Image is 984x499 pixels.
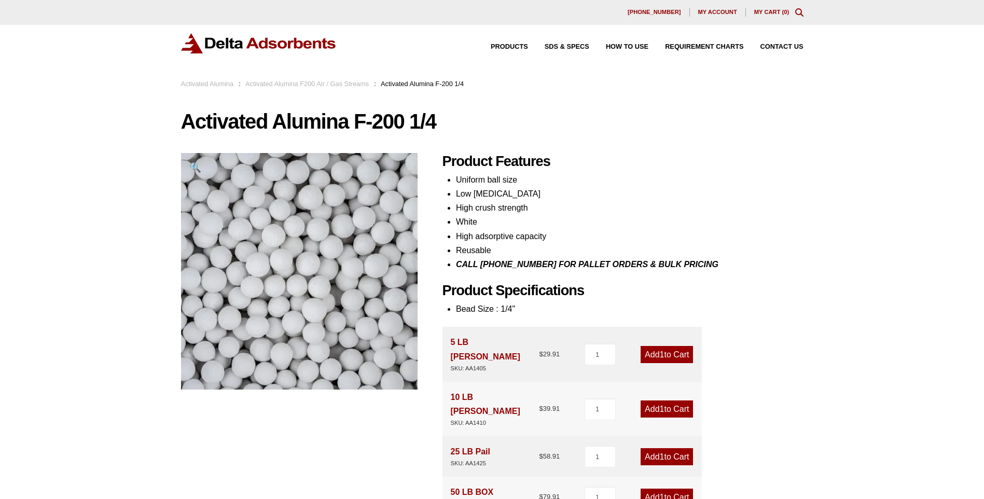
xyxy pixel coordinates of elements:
[660,405,664,413] span: 1
[456,229,803,243] li: High adsorptive capacity
[528,44,589,50] a: SDS & SPECS
[451,364,539,373] div: SKU: AA1405
[589,44,648,50] a: How to Use
[784,9,787,15] span: 0
[451,445,490,468] div: 25 LB Pail
[181,153,210,182] a: View full-screen image gallery
[451,335,539,373] div: 5 LB [PERSON_NAME]
[451,418,539,428] div: SKU: AA1410
[456,187,803,201] li: Low [MEDICAL_DATA]
[641,400,693,418] a: Add1to Cart
[456,173,803,187] li: Uniform ball size
[451,459,490,468] div: SKU: AA1425
[545,44,589,50] span: SDS & SPECS
[641,346,693,363] a: Add1to Cart
[245,80,369,88] a: Activated Alumina F200 Air / Gas Streams
[760,44,803,50] span: Contact Us
[456,215,803,229] li: White
[181,153,418,390] img: Activated Alumina F-200 1/4
[539,350,560,358] bdi: 29.91
[754,9,789,15] a: My Cart (0)
[606,44,648,50] span: How to Use
[539,452,560,460] bdi: 58.91
[665,44,743,50] span: Requirement Charts
[374,80,376,88] span: :
[628,9,681,15] span: [PHONE_NUMBER]
[539,452,543,460] span: $
[442,282,803,299] h2: Product Specifications
[474,44,528,50] a: Products
[539,350,543,358] span: $
[181,110,803,132] h1: Activated Alumina F-200 1/4
[189,162,201,173] span: 🔍
[660,452,664,461] span: 1
[456,201,803,215] li: High crush strength
[660,350,664,359] span: 1
[456,243,803,257] li: Reusable
[239,80,241,88] span: :
[539,405,543,412] span: $
[451,390,539,428] div: 10 LB [PERSON_NAME]
[795,8,803,17] div: Toggle Modal Content
[181,266,418,275] a: Activated Alumina F-200 1/4
[698,9,737,15] span: My account
[381,80,464,88] span: Activated Alumina F-200 1/4
[539,405,560,412] bdi: 39.91
[641,448,693,465] a: Add1to Cart
[181,80,234,88] a: Activated Alumina
[690,8,746,17] a: My account
[442,153,803,170] h2: Product Features
[648,44,743,50] a: Requirement Charts
[491,44,528,50] span: Products
[181,33,337,53] img: Delta Adsorbents
[744,44,803,50] a: Contact Us
[456,260,718,269] i: CALL [PHONE_NUMBER] FOR PALLET ORDERS & BULK PRICING
[619,8,690,17] a: [PHONE_NUMBER]
[456,302,803,316] li: Bead Size : 1/4"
